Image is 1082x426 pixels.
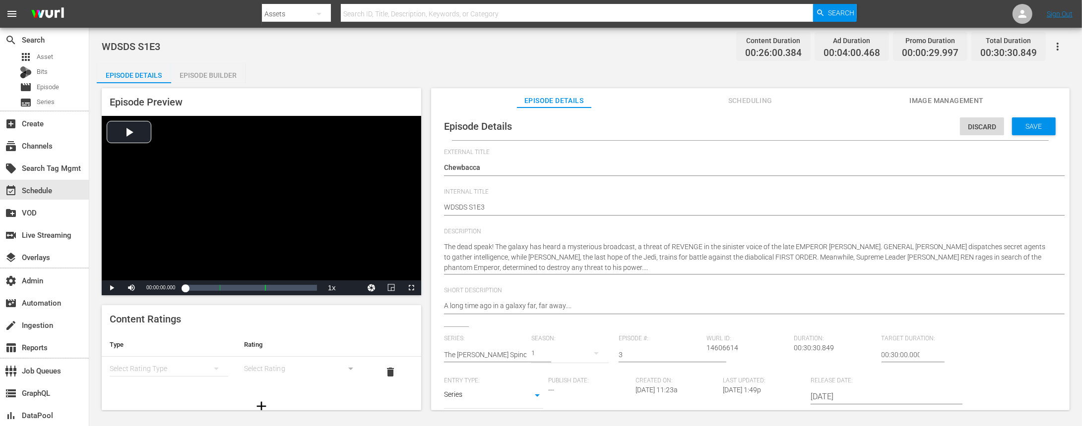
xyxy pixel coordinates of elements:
[960,123,1004,131] span: Discard
[401,280,421,295] button: Fullscreen
[20,97,32,108] span: Series
[379,360,402,384] button: delete
[97,63,171,83] button: Episode Details
[636,386,678,394] span: [DATE] 11:23a
[745,48,802,59] span: 00:26:00.384
[171,63,246,83] button: Episode Builder
[723,377,805,385] span: Last Updated:
[5,342,17,354] span: Reports
[5,319,17,331] span: Ingestion
[548,386,554,394] span: ---
[5,185,17,197] span: Schedule
[531,335,614,343] span: Season:
[185,285,317,291] div: Progress Bar
[636,377,718,385] span: Created On:
[444,335,526,343] span: Series:
[20,66,32,78] div: Bits
[517,95,591,107] span: Episode Details
[444,377,543,385] span: Entry Type:
[1047,10,1073,18] a: Sign Out
[5,410,17,422] span: DataPool
[37,52,53,62] span: Asset
[5,207,17,219] span: VOD
[828,4,854,22] span: Search
[362,280,382,295] button: Jump To Time
[980,34,1037,48] div: Total Duration
[794,344,834,352] span: 00:30:30.849
[909,95,984,107] span: Image Management
[713,95,787,107] span: Scheduling
[444,162,1052,174] textarea: Chewbacca
[1018,122,1050,130] span: Save
[813,4,857,22] button: Search
[5,252,17,264] span: Overlays
[745,34,802,48] div: Content Duration
[6,8,18,20] span: menu
[37,82,59,92] span: Episode
[110,313,181,325] span: Content Ratings
[444,188,1052,196] span: Internal Title
[110,96,183,108] span: Episode Preview
[444,287,1052,295] span: Short Description
[37,97,55,107] span: Series
[102,333,236,357] th: Type
[444,202,1052,214] textarea: WDSDS S1E3
[619,335,701,343] span: Episode #:
[902,34,958,48] div: Promo Duration
[20,51,32,63] span: Asset
[824,34,880,48] div: Ad Duration
[97,63,171,87] div: Episode Details
[706,344,738,352] span: 14606614
[5,34,17,46] span: Search
[902,48,958,59] span: 00:00:29.997
[102,41,160,53] span: WDSDS S1E3
[882,335,964,343] span: Target Duration:
[102,116,421,295] div: Video Player
[1012,117,1056,135] button: Save
[548,377,631,385] span: Publish Date:
[444,301,1052,313] textarea: A long time ago in a galaxy far, far away....
[5,118,17,130] span: Create
[37,67,48,77] span: Bits
[146,285,175,290] span: 00:00:00.000
[102,333,421,387] table: simple table
[5,297,17,309] span: Automation
[5,140,17,152] span: Channels
[960,117,1004,135] button: Discard
[531,339,609,367] div: 1
[236,333,371,357] th: Rating
[723,386,761,394] span: [DATE] 1:49p
[980,48,1037,59] span: 00:30:30.849
[102,280,122,295] button: Play
[382,280,401,295] button: Picture-in-Picture
[444,120,512,132] span: Episode Details
[794,335,876,343] span: Duration:
[444,228,1052,236] span: Description
[171,63,246,87] div: Episode Builder
[444,389,543,404] div: Series
[5,387,17,399] span: GraphQL
[384,366,396,378] span: delete
[5,365,17,377] span: Job Queues
[122,280,141,295] button: Mute
[20,81,32,93] span: Episode
[706,335,789,343] span: Wurl ID:
[5,275,17,287] span: Admin
[5,229,17,241] span: Live Streaming
[444,242,1052,273] textarea: The dead speak! The galaxy has heard a mysterious broadcast, a threat of REVENGE in the sinister ...
[811,377,938,385] span: Release Date:
[322,280,342,295] button: Playback Rate
[24,2,71,26] img: ans4CAIJ8jUAAAAAAAAAAAAAAAAAAAAAAAAgQb4GAAAAAAAAAAAAAAAAAAAAAAAAJMjXAAAAAAAAAAAAAAAAAAAAAAAAgAT5G...
[444,149,1052,157] span: External Title
[5,162,17,174] span: Search Tag Mgmt
[824,48,880,59] span: 00:04:00.468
